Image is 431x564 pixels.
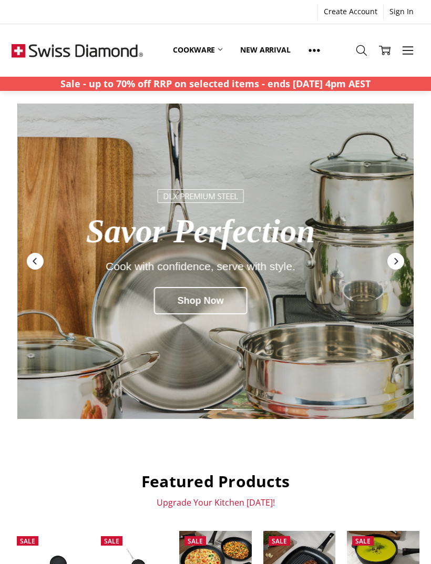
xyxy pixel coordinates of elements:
[231,38,299,61] a: New arrival
[202,403,229,416] div: Slide 6 of 7
[60,77,371,90] strong: Sale - up to 70% off RRP on selected items - ends [DATE] 4pm AEST
[164,38,231,61] a: Cookware
[355,537,371,546] span: Sale
[61,260,340,272] div: Cook with confidence, serve with style.
[384,4,419,19] a: Sign In
[12,24,143,77] img: Free Shipping On Every Order
[300,38,329,62] a: Show All
[229,403,256,416] div: Slide 7 of 7
[61,213,340,250] div: Savor Perfection
[12,471,419,491] h2: Featured Products
[154,287,248,314] div: Shop Now
[175,403,202,416] div: Slide 5 of 7
[318,4,383,19] a: Create Account
[17,104,414,419] a: Redirect to https://swissdiamond.com.au/cookware/shop-by-collection/premium-steel-dlx/
[104,537,119,546] span: Sale
[158,189,243,202] div: DLX Premium Steel
[20,537,35,546] span: Sale
[386,252,405,271] div: Next
[272,537,287,546] span: Sale
[188,537,203,546] span: Sale
[12,497,419,508] p: Upgrade Your Kitchen [DATE]!
[26,252,45,271] div: Previous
